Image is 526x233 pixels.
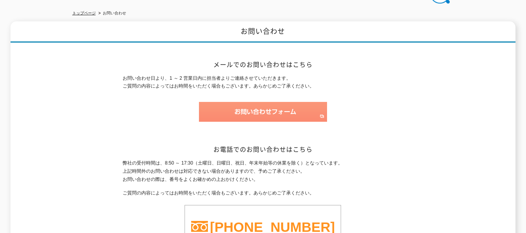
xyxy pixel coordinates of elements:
[199,102,327,122] img: お問い合わせフォーム
[97,9,126,18] li: お問い合わせ
[123,189,403,197] p: ご質問の内容によってはお時間をいただく場合もございます。あらかじめご了承ください。
[123,159,403,183] p: 弊社の受付時間は、8:50 ～ 17:30（土曜日、日曜日、祝日、年末年始等の休業を除く）となっています。 上記時間外のお問い合わせは対応できない場合がありますので、予めご了承ください。 お問い...
[11,21,515,43] h1: お問い合わせ
[199,115,327,120] a: お問い合わせフォーム
[72,11,96,15] a: トップページ
[123,145,403,153] h2: お電話でのお問い合わせはこちら
[123,74,403,91] p: お問い合わせ日より、1 ～ 2 営業日内に担当者よりご連絡させていただきます。 ご質問の内容によってはお時間をいただく場合もございます。あらかじめご了承ください。
[123,60,403,68] h2: メールでのお問い合わせはこちら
